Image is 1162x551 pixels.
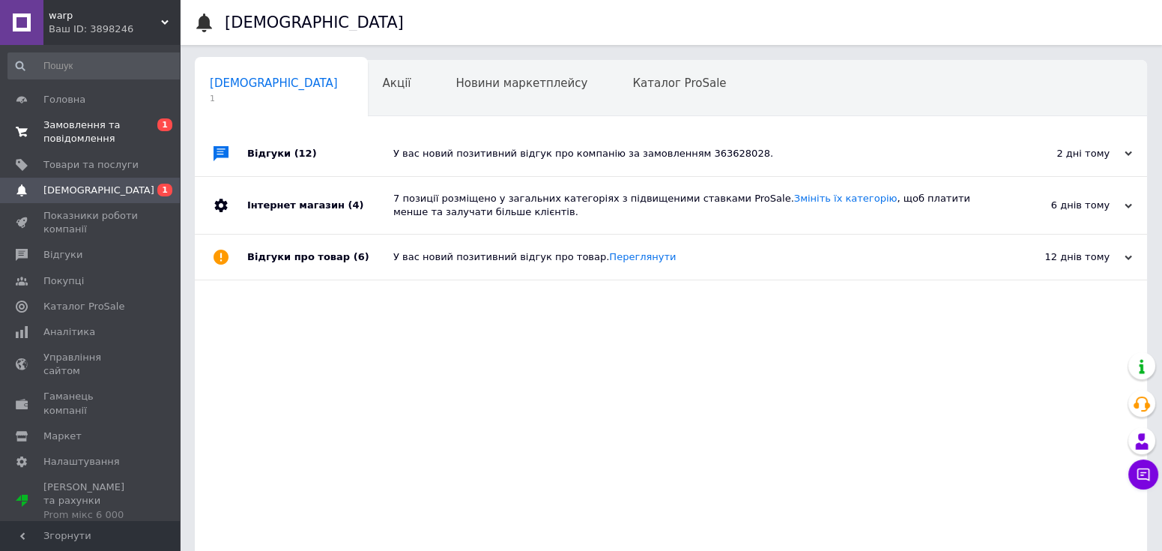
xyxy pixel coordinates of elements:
[43,93,85,106] span: Головна
[43,158,139,172] span: Товари та послуги
[247,177,393,234] div: Інтернет магазин
[43,118,139,145] span: Замовлення та повідомлення
[157,184,172,196] span: 1
[43,300,124,313] span: Каталог ProSale
[456,76,587,90] span: Новини маркетплейсу
[43,248,82,262] span: Відгуки
[247,131,393,176] div: Відгуки
[43,455,120,469] span: Налаштування
[157,118,172,131] span: 1
[794,193,898,204] a: Змініть їх категорію
[609,251,676,262] a: Переглянути
[43,209,139,236] span: Показники роботи компанії
[43,481,139,522] span: [PERSON_NAME] та рахунки
[1128,460,1158,490] button: Чат з покупцем
[393,250,982,264] div: У вас новий позитивний відгук про товар.
[43,390,139,417] span: Гаманець компанії
[982,147,1132,160] div: 2 дні тому
[43,351,139,378] span: Управління сайтом
[383,76,411,90] span: Акції
[393,192,982,219] div: 7 позиції розміщено у загальних категоріях з підвищеними ставками ProSale. , щоб платити менше та...
[982,250,1132,264] div: 12 днів тому
[348,199,363,211] span: (4)
[49,9,161,22] span: warp
[7,52,185,79] input: Пошук
[43,184,154,197] span: [DEMOGRAPHIC_DATA]
[354,251,369,262] span: (6)
[210,76,338,90] span: [DEMOGRAPHIC_DATA]
[43,274,84,288] span: Покупці
[294,148,317,159] span: (12)
[393,147,982,160] div: У вас новий позитивний відгук про компанію за замовленням 363628028.
[632,76,726,90] span: Каталог ProSale
[225,13,404,31] h1: [DEMOGRAPHIC_DATA]
[49,22,180,36] div: Ваш ID: 3898246
[43,508,139,522] div: Prom мікс 6 000
[43,430,82,443] span: Маркет
[210,93,338,104] span: 1
[247,235,393,280] div: Відгуки про товар
[43,325,95,339] span: Аналітика
[982,199,1132,212] div: 6 днів тому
